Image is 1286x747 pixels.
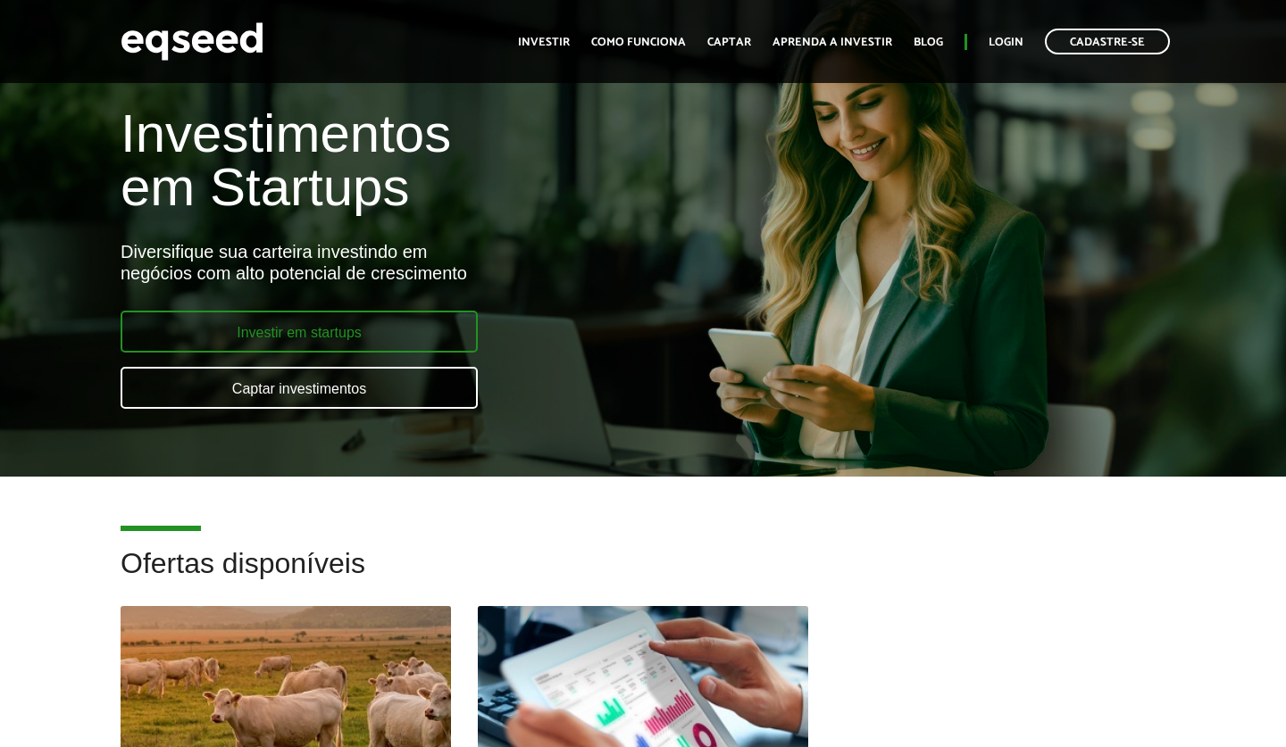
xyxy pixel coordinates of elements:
h1: Investimentos em Startups [121,107,737,214]
a: Login [989,37,1023,48]
img: EqSeed [121,18,263,65]
a: Aprenda a investir [772,37,892,48]
a: Como funciona [591,37,686,48]
a: Captar investimentos [121,367,478,409]
a: Cadastre-se [1045,29,1170,54]
h2: Ofertas disponíveis [121,548,1165,606]
a: Captar [707,37,751,48]
a: Blog [914,37,943,48]
a: Investir [518,37,570,48]
a: Investir em startups [121,311,478,353]
div: Diversifique sua carteira investindo em negócios com alto potencial de crescimento [121,241,737,284]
